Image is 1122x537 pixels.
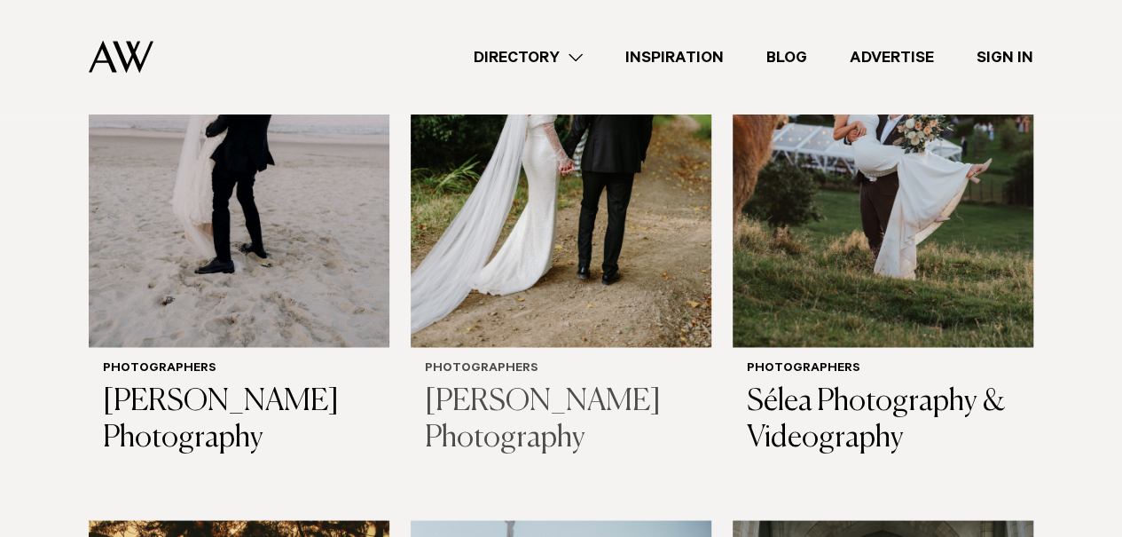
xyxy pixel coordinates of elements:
[103,361,375,376] h6: Photographers
[103,383,375,456] h3: [PERSON_NAME] Photography
[745,45,828,69] a: Blog
[604,45,745,69] a: Inspiration
[452,45,604,69] a: Directory
[747,361,1019,376] h6: Photographers
[425,383,697,456] h3: [PERSON_NAME] Photography
[89,40,153,73] img: Auckland Weddings Logo
[425,361,697,376] h6: Photographers
[955,45,1055,69] a: Sign In
[747,383,1019,456] h3: Sélea Photography & Videography
[828,45,955,69] a: Advertise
